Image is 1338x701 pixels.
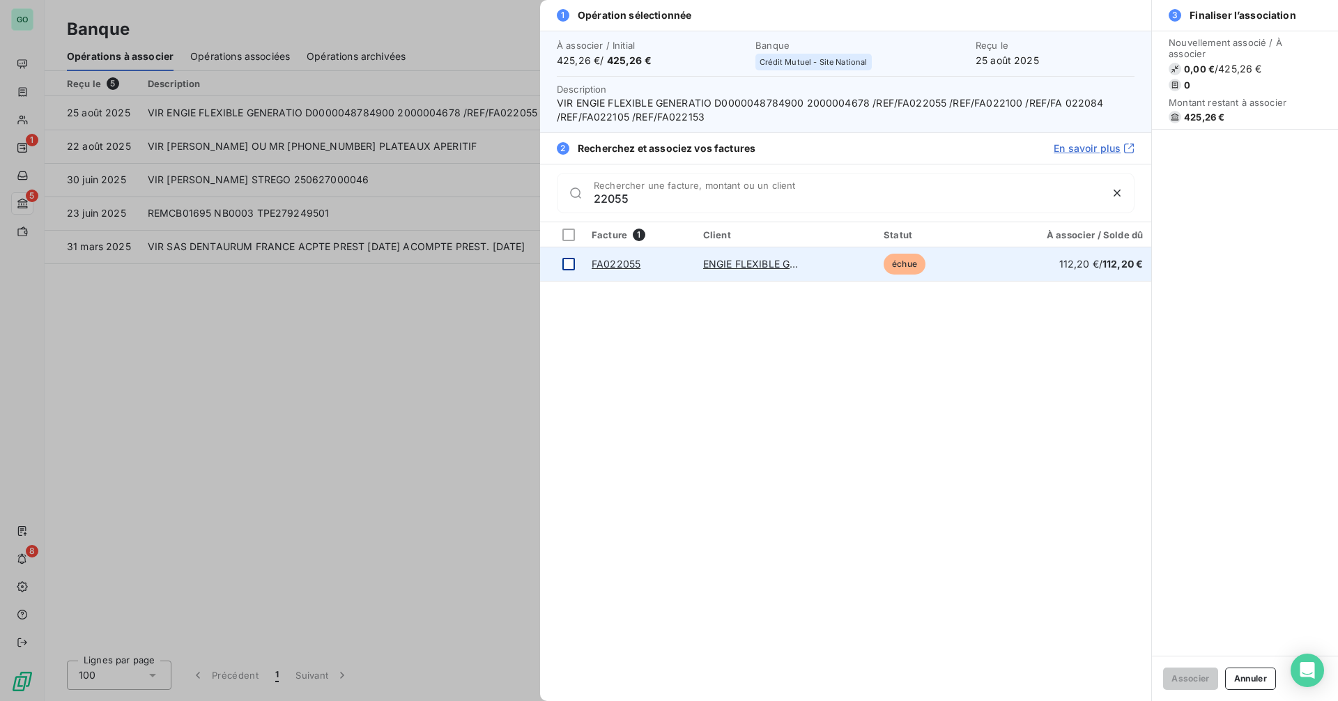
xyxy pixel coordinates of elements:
[884,254,925,275] span: échue
[557,9,569,22] span: 1
[557,40,747,51] span: À associer / Initial
[633,229,645,241] span: 1
[1225,668,1276,690] button: Annuler
[594,192,1100,206] input: placeholder
[976,40,1135,51] span: Reçu le
[755,40,967,51] span: Banque
[592,258,640,270] a: FA022055
[1169,37,1321,59] span: Nouvellement associé / À associer
[557,84,607,95] span: Description
[760,58,867,66] span: Crédit Mutuel - Site National
[1184,63,1215,75] span: 0,00 €
[557,96,1135,124] span: VIR ENGIE FLEXIBLE GENERATIO D0000048784900 2000004678 /REF/FA022055 /REF/FA022100 /REF/FA 022084...
[1291,654,1324,687] div: Open Intercom Messenger
[1102,258,1143,270] span: 112,20 €
[557,54,747,68] span: 425,26 € /
[1001,229,1143,240] div: À associer / Solde dû
[592,229,686,241] div: Facture
[1169,9,1181,22] span: 3
[1169,97,1321,108] span: Montant restant à associer
[1163,668,1218,690] button: Associer
[1190,8,1295,22] span: Finaliser l’association
[1184,111,1224,123] span: 425,26 €
[578,8,691,22] span: Opération sélectionnée
[1184,79,1190,91] span: 0
[557,142,569,155] span: 2
[578,141,755,155] span: Recherchez et associez vos factures
[976,40,1135,68] div: 25 août 2025
[1054,141,1135,155] a: En savoir plus
[703,258,889,270] a: ENGIE FLEXIBLE GENERATION FRANCE
[607,54,652,66] span: 425,26 €
[703,229,867,240] div: Client
[1059,258,1144,270] span: 112,20 € /
[884,229,984,240] div: Statut
[1215,62,1261,76] span: / 425,26 €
